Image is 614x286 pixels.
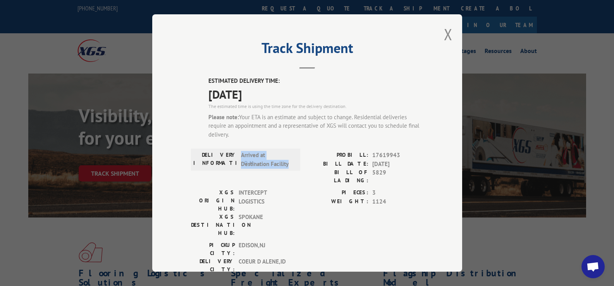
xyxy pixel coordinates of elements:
label: XGS DESTINATION HUB: [191,213,235,237]
span: [DATE] [208,86,423,103]
strong: Please note: [208,113,239,121]
div: Your ETA is an estimate and subject to change. Residential deliveries require an appointment and ... [208,113,423,139]
span: 3 [372,188,423,197]
div: The estimated time is using the time zone for the delivery destination. [208,103,423,110]
span: COEUR D ALENE , ID [239,257,291,274]
span: 5829 [372,168,423,185]
span: 17619943 [372,151,423,160]
span: SPOKANE [239,213,291,237]
span: Arrived at Destination Facility [241,151,293,168]
span: EDISON , NJ [239,241,291,257]
span: 1124 [372,197,423,206]
span: INTERCEPT LOGISTICS [239,188,291,213]
label: BILL DATE: [307,160,368,169]
button: Close modal [444,24,452,45]
label: WEIGHT: [307,197,368,206]
label: ESTIMATED DELIVERY TIME: [208,77,423,86]
h2: Track Shipment [191,43,423,57]
label: PROBILL: [307,151,368,160]
div: Open chat [581,255,605,278]
label: PIECES: [307,188,368,197]
label: BILL OF LADING: [307,168,368,185]
span: [DATE] [372,160,423,169]
label: XGS ORIGIN HUB: [191,188,235,213]
label: PICKUP CITY: [191,241,235,257]
label: DELIVERY CITY: [191,257,235,274]
label: DELIVERY INFORMATION: [193,151,237,168]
